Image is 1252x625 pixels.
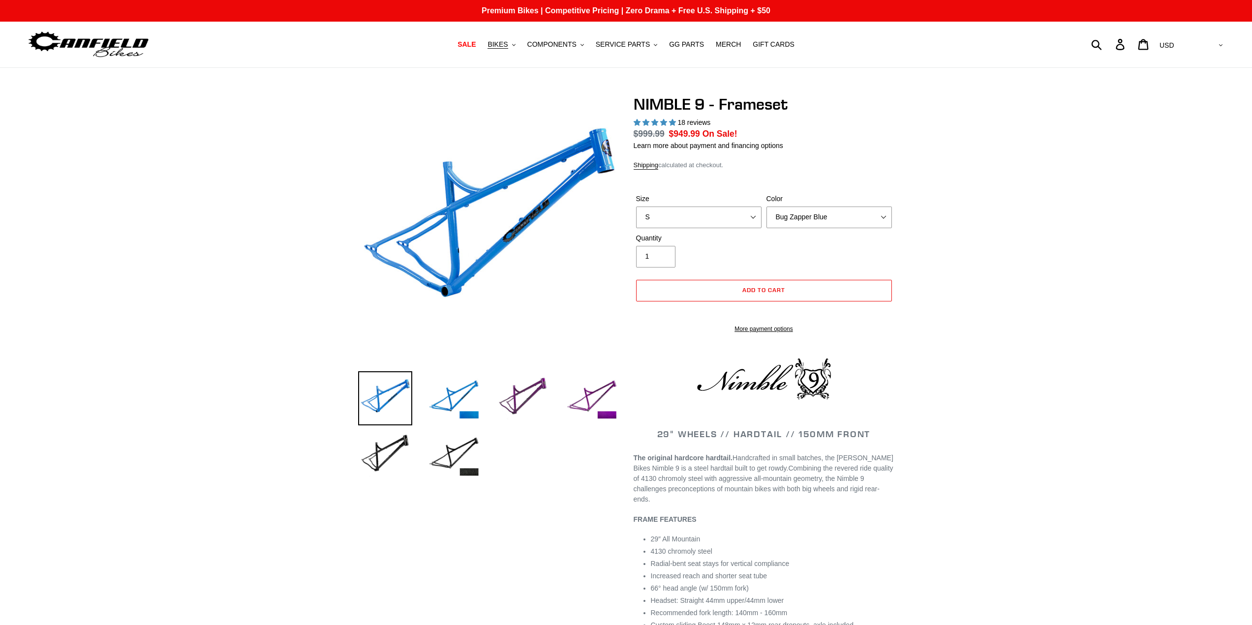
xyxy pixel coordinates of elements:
[527,40,577,49] span: COMPONENTS
[651,609,788,617] span: Recommended fork length: 140mm - 160mm
[669,129,700,139] span: $949.99
[427,428,481,482] img: Load image into Gallery viewer, NIMBLE 9 - Frameset
[634,515,697,523] b: FRAME FEATURES
[651,535,701,543] span: 29″ All Mountain
[634,129,665,139] s: $999.99
[634,160,894,170] div: calculated at checkout.
[458,40,476,49] span: SALE
[1097,33,1122,55] input: Search
[716,40,741,49] span: MERCH
[565,371,619,425] img: Load image into Gallery viewer, NIMBLE 9 - Frameset
[591,38,662,51] button: SERVICE PARTS
[748,38,799,51] a: GIFT CARDS
[651,560,790,567] span: Radial-bent seat stays for vertical compliance
[651,596,784,604] span: Headset: Straight 44mm upper/44mm lower
[766,194,892,204] label: Color
[488,40,508,49] span: BIKES
[358,428,412,482] img: Load image into Gallery viewer, NIMBLE 9 - Frameset
[634,454,733,462] strong: The original hardcore hardtail.
[753,40,794,49] span: GIFT CARDS
[453,38,481,51] a: SALE
[596,40,650,49] span: SERVICE PARTS
[634,464,893,503] span: Combining the revered ride quality of 4130 chromoly steel with aggressive all-mountain geometry, ...
[483,38,520,51] button: BIKES
[358,371,412,425] img: Load image into Gallery viewer, NIMBLE 9 - Frameset
[711,38,746,51] a: MERCH
[634,95,894,114] h1: NIMBLE 9 - Frameset
[664,38,709,51] a: GG PARTS
[669,40,704,49] span: GG PARTS
[651,547,712,555] span: 4130 chromoly steel
[636,194,762,204] label: Size
[634,142,783,149] a: Learn more about payment and financing options
[27,29,150,60] img: Canfield Bikes
[634,161,659,170] a: Shipping
[702,127,737,140] span: On Sale!
[496,371,550,425] img: Load image into Gallery viewer, NIMBLE 9 - Frameset
[657,428,871,440] span: 29" WHEELS // HARDTAIL // 150MM FRONT
[427,371,481,425] img: Load image into Gallery viewer, NIMBLE 9 - Frameset
[651,584,749,592] span: 66° head angle (w/ 150mm fork)
[522,38,589,51] button: COMPONENTS
[634,119,678,126] span: 4.89 stars
[636,233,762,243] label: Quantity
[651,572,767,580] span: Increased reach and shorter seat tube
[636,280,892,301] button: Add to cart
[634,454,893,472] span: Handcrafted in small batches, the [PERSON_NAME] Bikes Nimble 9 is a steel hardtail built to get r...
[636,325,892,333] a: More payment options
[677,119,710,126] span: 18 reviews
[742,286,785,294] span: Add to cart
